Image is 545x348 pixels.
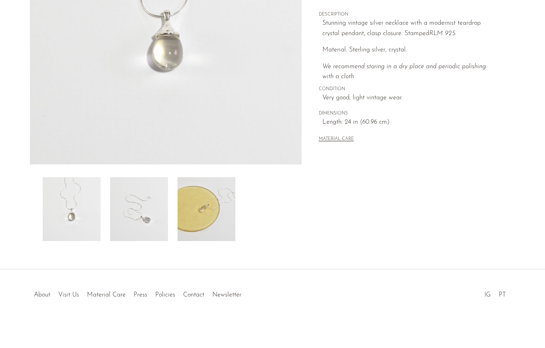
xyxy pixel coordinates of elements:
[319,136,354,142] button: MATERIAL CARE
[429,30,456,37] em: RLM 925.
[319,86,498,93] span: CONDITION
[322,63,486,80] i: We recommend storing in a dry place and periodic polishing with a cloth
[87,292,126,298] a: Material Care
[499,292,506,298] a: PT
[322,18,498,39] p: Stunning vintage silver necklace with a modernist teardrop crystal pendant, clasp closure. Stamped
[155,292,175,298] a: Policies
[110,177,168,241] img: Crystal Teardrop Pendant Necklace
[322,45,498,55] p: Material: Sterling silver, crystal.
[58,292,79,298] a: Visit Us
[319,11,498,18] span: DESCRIPTION
[322,117,498,128] span: Length: 24 in (60.96 cm)
[178,177,235,241] img: Crystal Teardrop Pendant Necklace
[30,285,245,301] ul: Quick links
[34,292,50,298] a: About
[484,292,491,298] a: IG
[43,177,101,241] img: Crystal Teardrop Pendant Necklace
[134,292,147,298] a: Press
[322,93,498,103] span: Very good; light vintage wear.
[480,285,510,301] ul: Social Medias
[319,110,498,117] span: DIMENSIONS
[183,292,204,298] a: Contact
